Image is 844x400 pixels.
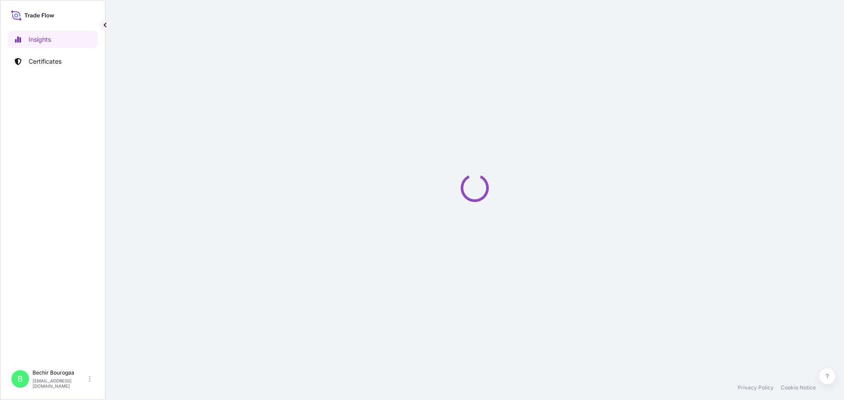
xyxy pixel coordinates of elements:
[18,375,23,383] span: B
[29,35,51,44] p: Insights
[29,57,62,66] p: Certificates
[781,384,816,391] a: Cookie Notice
[33,378,87,389] p: [EMAIL_ADDRESS][DOMAIN_NAME]
[738,384,774,391] a: Privacy Policy
[7,31,98,48] a: Insights
[7,53,98,70] a: Certificates
[33,369,87,376] p: Bechir Bourogaa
